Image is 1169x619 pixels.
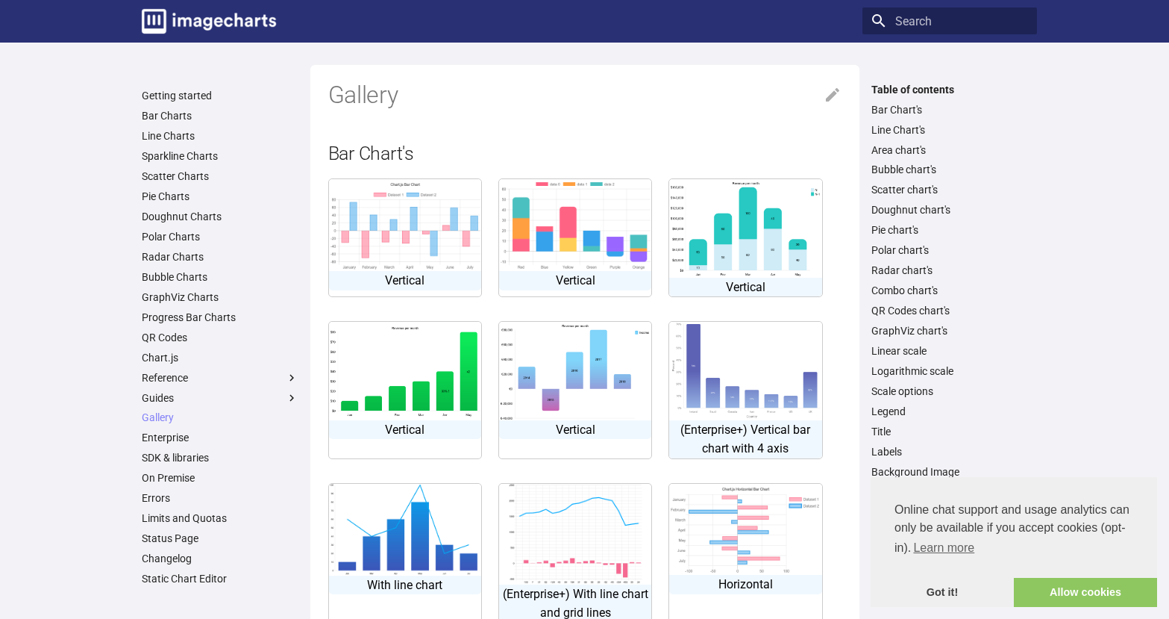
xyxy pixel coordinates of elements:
a: Vertical [498,178,652,297]
a: Bubble Charts [142,270,298,284]
p: Vertical [499,420,651,440]
a: Limits and Quotas [142,511,298,525]
a: Doughnut chart's [871,203,1028,217]
a: Sparkline Charts [142,149,298,163]
a: Changelog [142,552,298,565]
a: Linear scale [871,344,1028,358]
a: Vertical [328,321,482,459]
a: Polar chart's [871,243,1028,257]
a: Line Charts [142,129,298,143]
a: Line Chart's [871,123,1028,137]
a: Doughnut Charts [142,210,298,223]
a: On Premise [142,471,298,485]
a: Errors [142,491,298,505]
a: Status Page [142,532,298,545]
a: Scale options [871,385,1028,398]
a: (Enterprise+) Vertical bar chart with 4 axis [668,321,822,459]
a: Static Chart Editor [142,572,298,585]
a: GraphViz Charts [142,290,298,304]
a: Gallery [142,411,298,424]
a: Scatter chart's [871,183,1028,196]
p: (Enterprise+) Vertical bar chart with 4 axis [669,420,821,458]
a: Area chart's [871,143,1028,157]
a: Chart.js [142,351,298,364]
img: chart [329,484,481,576]
a: Vertical [498,321,652,459]
a: Enterprise [142,431,298,444]
a: QR Codes chart's [871,304,1028,317]
a: Radar chart's [871,264,1028,277]
a: Background Image [871,465,1028,479]
p: Vertical [329,420,481,440]
a: Legend [871,405,1028,418]
img: chart [329,322,481,420]
a: Logarithmic scale [871,364,1028,378]
img: 2.8.0 [329,179,481,271]
a: Scatter Charts [142,169,298,183]
a: Pie chart's [871,223,1028,237]
nav: Table of contents [862,83,1037,479]
h2: Bar Chart's [328,140,842,167]
a: Labels [871,445,1028,458]
a: Bubble chart's [871,163,1028,176]
a: Combo chart's [871,284,1028,297]
p: Horizontal [669,575,821,594]
a: Title [871,425,1028,438]
label: Table of contents [862,83,1037,96]
img: chart [508,484,642,585]
p: Vertical [499,271,651,290]
p: Vertical [329,271,481,290]
a: Image-Charts documentation [136,3,282,40]
label: Guides [142,391,298,405]
a: Vertical [328,178,482,297]
a: learn more about cookies [911,537,977,559]
img: logo [142,9,276,34]
input: Search [862,7,1037,34]
p: Vertical [669,278,821,297]
a: QR Codes [142,331,298,344]
a: Bar Charts [142,109,298,122]
img: chart [499,322,651,420]
a: Vertical [668,178,822,297]
a: Radar Charts [142,250,298,264]
a: Bar Chart's [871,103,1028,116]
label: Reference [142,371,298,385]
img: 2.8.0 [669,484,821,576]
img: chart [669,179,821,277]
a: allow cookies [1014,578,1157,608]
img: chart [669,322,821,420]
span: Online chat support and usage analytics can only be available if you accept cookies (opt-in). [894,501,1133,559]
a: SDK & libraries [142,451,298,464]
a: GraphViz chart's [871,324,1028,338]
a: Pie Charts [142,190,298,203]
a: Getting started [142,89,298,102]
p: With line chart [329,576,481,595]
h1: Gallery [328,80,842,111]
a: dismiss cookie message [871,578,1014,608]
a: Progress Bar Charts [142,311,298,324]
a: Polar Charts [142,230,298,243]
div: cookieconsent [871,477,1157,607]
img: 2.8.0 [499,179,651,271]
